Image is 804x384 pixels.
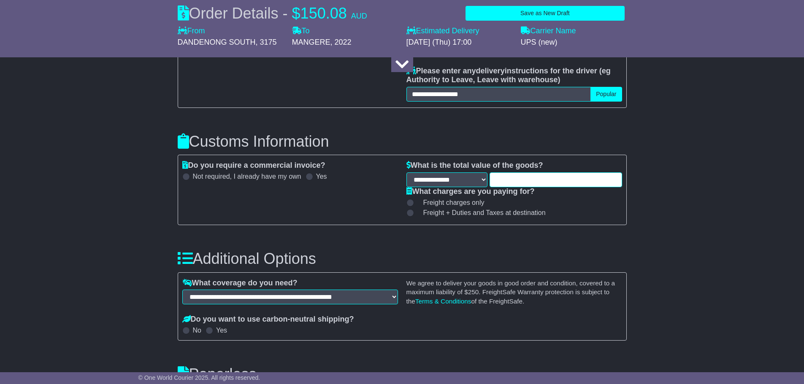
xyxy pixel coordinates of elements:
label: Not required, I already have my own [193,172,301,180]
div: Order Details - [178,4,367,22]
div: UPS (new) [521,38,627,47]
label: Please enter any instructions for the driver ( ) [406,67,622,85]
label: Do you require a commercial invoice? [182,161,325,170]
span: 250 [468,288,479,295]
label: Yes [216,326,227,334]
span: , 2022 [330,38,352,46]
label: No [193,326,201,334]
span: eg Authority to Leave, Leave with warehouse [406,67,611,84]
span: AUD [351,12,367,20]
div: [DATE] (Thu) 17:00 [406,38,512,47]
span: MANGERE [292,38,330,46]
label: Do you want to use carbon-neutral shipping? [182,315,354,324]
span: DANDENONG SOUTH [178,38,256,46]
label: Estimated Delivery [406,27,512,36]
span: $ [292,5,300,22]
span: , 3175 [256,38,277,46]
h3: Additional Options [178,250,627,267]
span: delivery [476,67,505,75]
small: We agree to deliver your goods in good order and condition, covered to a maximum liability of $ .... [406,279,615,305]
span: 150.08 [300,5,347,22]
label: Yes [316,172,327,180]
label: Freight charges only [413,199,485,207]
span: © One World Courier 2025. All rights reserved. [138,374,260,381]
span: Freight + Duties and Taxes at destination [423,209,546,217]
label: From [178,27,205,36]
button: Save as New Draft [466,6,624,21]
label: Carrier Name [521,27,576,36]
button: Popular [590,87,622,102]
label: What is the total value of the goods? [406,161,543,170]
label: What coverage do you need? [182,279,298,288]
h3: Customs Information [178,133,627,150]
a: Terms & Conditions [415,298,471,305]
label: To [292,27,310,36]
h3: Paperless [178,366,627,383]
label: What charges are you paying for? [406,187,535,196]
